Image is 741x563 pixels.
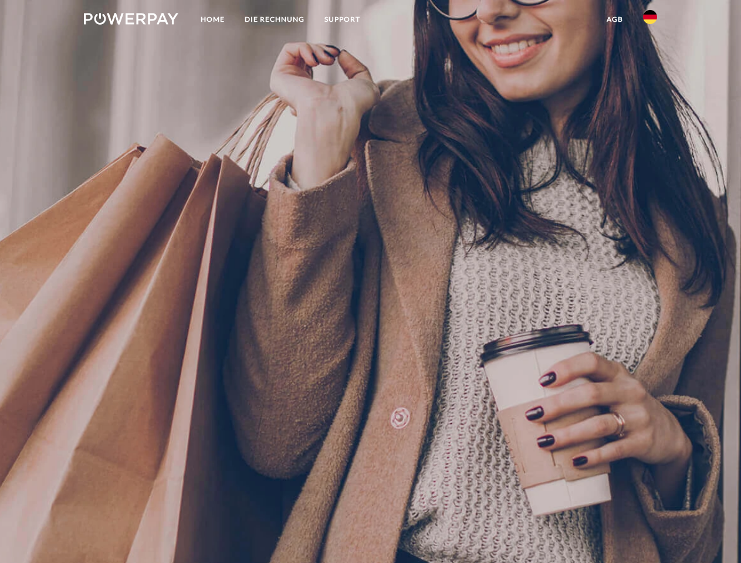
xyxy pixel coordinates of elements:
[84,13,178,25] img: logo-powerpay-white.svg
[643,10,657,24] img: de
[314,9,370,30] a: SUPPORT
[597,9,633,30] a: agb
[235,9,314,30] a: DIE RECHNUNG
[191,9,235,30] a: Home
